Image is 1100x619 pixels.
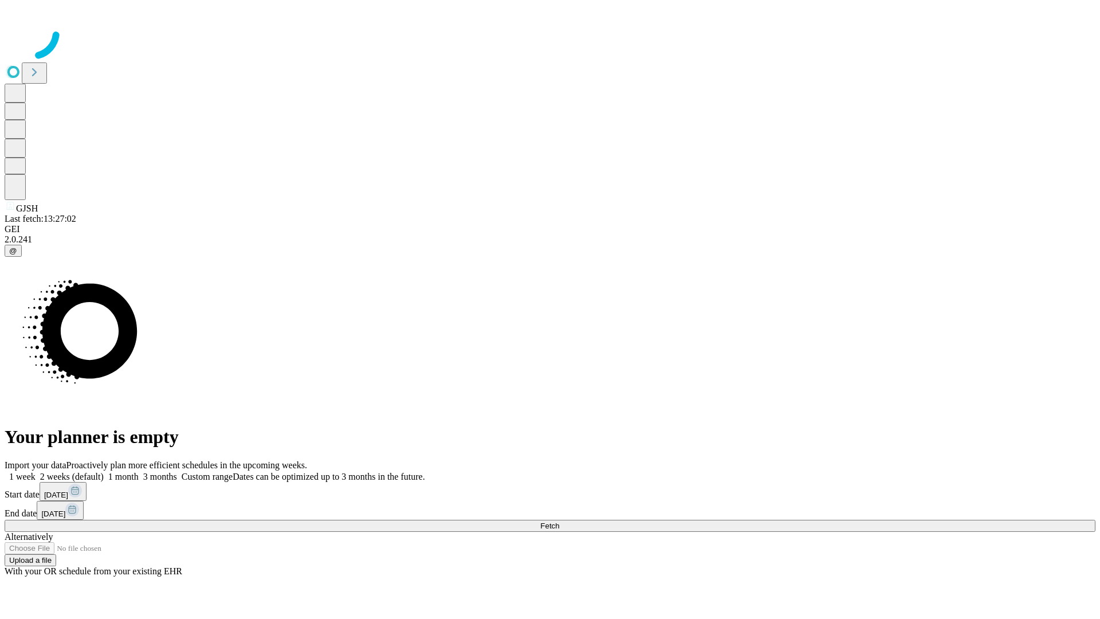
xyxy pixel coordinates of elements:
[5,460,66,470] span: Import your data
[5,426,1095,448] h1: Your planner is empty
[5,566,182,576] span: With your OR schedule from your existing EHR
[5,234,1095,245] div: 2.0.241
[5,554,56,566] button: Upload a file
[40,482,87,501] button: [DATE]
[9,472,36,481] span: 1 week
[5,245,22,257] button: @
[44,491,68,499] span: [DATE]
[233,472,425,481] span: Dates can be optimized up to 3 months in the future.
[5,224,1095,234] div: GEI
[66,460,307,470] span: Proactively plan more efficient schedules in the upcoming weeks.
[5,501,1095,520] div: End date
[143,472,177,481] span: 3 months
[9,246,17,255] span: @
[182,472,233,481] span: Custom range
[37,501,84,520] button: [DATE]
[5,214,76,224] span: Last fetch: 13:27:02
[540,522,559,530] span: Fetch
[41,510,65,518] span: [DATE]
[16,203,38,213] span: GJSH
[5,532,53,542] span: Alternatively
[5,520,1095,532] button: Fetch
[5,482,1095,501] div: Start date
[40,472,104,481] span: 2 weeks (default)
[108,472,139,481] span: 1 month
